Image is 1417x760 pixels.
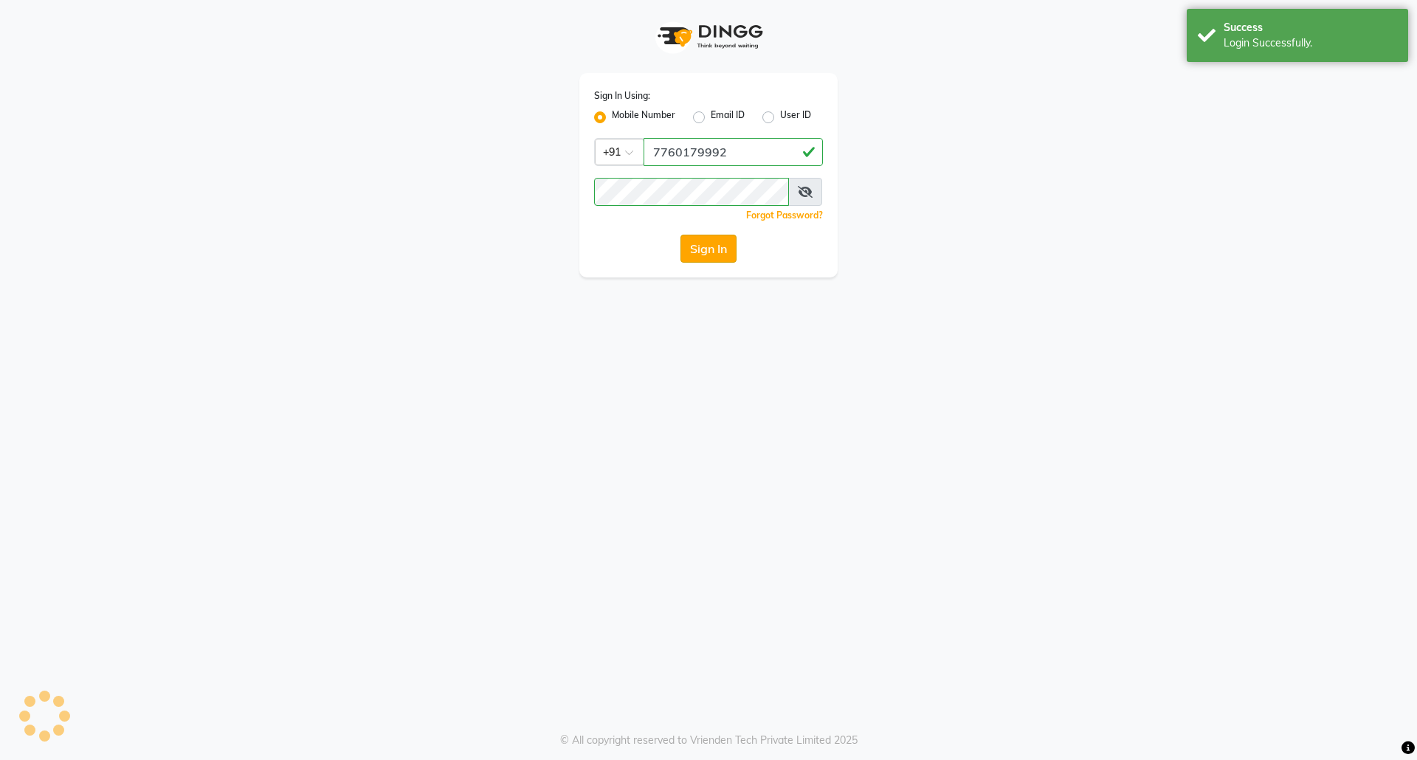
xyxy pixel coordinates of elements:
div: Success [1224,20,1397,35]
label: Sign In Using: [594,89,650,103]
a: Forgot Password? [746,210,823,221]
img: logo1.svg [649,15,768,58]
input: Username [644,138,823,166]
label: Mobile Number [612,108,675,126]
label: Email ID [711,108,745,126]
button: Sign In [680,235,737,263]
label: User ID [780,108,811,126]
input: Username [594,178,789,206]
div: Login Successfully. [1224,35,1397,51]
